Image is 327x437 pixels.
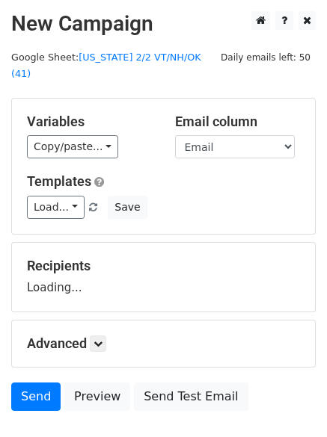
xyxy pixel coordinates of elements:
h2: New Campaign [11,11,316,37]
h5: Recipients [27,258,300,274]
button: Save [108,196,147,219]
small: Google Sheet: [11,52,201,80]
a: Load... [27,196,85,219]
a: Daily emails left: 50 [216,52,316,63]
a: [US_STATE] 2/2 VT/NH/OK (41) [11,52,201,80]
span: Daily emails left: 50 [216,49,316,66]
h5: Variables [27,114,153,130]
div: Loading... [27,258,300,297]
h5: Advanced [27,335,300,352]
a: Templates [27,173,91,189]
a: Copy/paste... [27,135,118,158]
a: Send Test Email [134,382,248,411]
h5: Email column [175,114,301,130]
a: Preview [64,382,130,411]
a: Send [11,382,61,411]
